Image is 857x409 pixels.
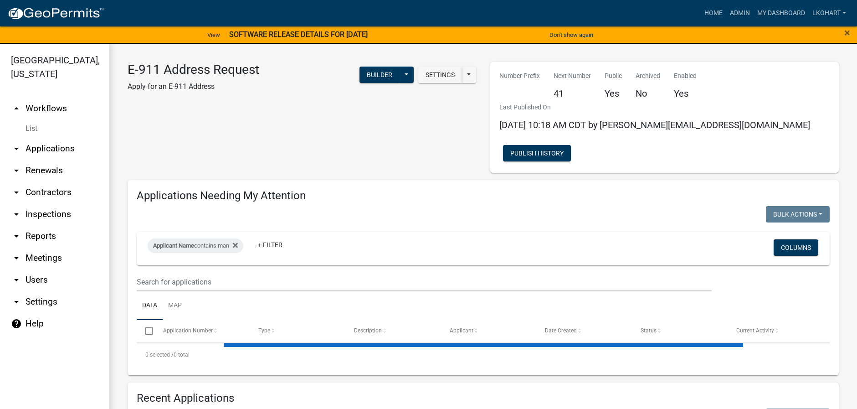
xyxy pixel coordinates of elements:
h4: Recent Applications [137,392,830,405]
span: Applicant [450,327,473,334]
input: Search for applications [137,273,712,291]
a: Map [163,291,187,321]
i: arrow_drop_up [11,103,22,114]
button: Columns [774,239,818,256]
h3: E-911 Address Request [128,62,259,78]
p: Last Published On [499,103,810,112]
datatable-header-cell: Current Activity [727,320,823,342]
h5: Yes [674,88,697,99]
i: arrow_drop_down [11,143,22,154]
p: Enabled [674,71,697,81]
i: arrow_drop_down [11,231,22,242]
span: Current Activity [736,327,774,334]
span: 0 selected / [145,352,174,358]
i: arrow_drop_down [11,253,22,264]
span: Type [258,327,270,334]
button: Close [844,27,850,38]
button: Builder [359,67,400,83]
button: Bulk Actions [766,206,830,223]
div: contains man [148,238,243,253]
h5: 41 [554,88,591,99]
strong: SOFTWARE RELEASE DETAILS FOR [DATE] [229,30,368,39]
p: Archived [636,71,660,81]
a: + Filter [251,237,290,253]
i: help [11,318,22,329]
span: Application Number [163,327,213,334]
button: Don't show again [546,27,597,42]
datatable-header-cell: Select [137,320,154,342]
i: arrow_drop_down [11,274,22,285]
span: Applicant Name [153,242,194,249]
p: Next Number [554,71,591,81]
p: Public [605,71,622,81]
span: Status [641,327,657,334]
span: × [844,26,850,39]
h5: No [636,88,660,99]
span: [DATE] 10:18 AM CDT by [PERSON_NAME][EMAIL_ADDRESS][DOMAIN_NAME] [499,119,810,130]
a: lkohart [809,5,850,22]
datatable-header-cell: Type [250,320,345,342]
i: arrow_drop_down [11,296,22,307]
a: Admin [726,5,754,22]
div: 0 total [137,343,830,366]
a: View [204,27,224,42]
p: Apply for an E-911 Address [128,81,259,92]
i: arrow_drop_down [11,209,22,220]
a: Data [137,291,163,321]
a: Home [701,5,726,22]
i: arrow_drop_down [11,165,22,176]
h5: Yes [605,88,622,99]
datatable-header-cell: Date Created [536,320,632,342]
button: Publish History [503,145,571,161]
button: Settings [418,67,462,83]
datatable-header-cell: Description [345,320,441,342]
span: Date Created [545,327,577,334]
wm-modal-confirm: Workflow Publish History [503,150,571,157]
h4: Applications Needing My Attention [137,189,830,202]
datatable-header-cell: Applicant [441,320,536,342]
a: My Dashboard [754,5,809,22]
datatable-header-cell: Application Number [154,320,250,342]
p: Number Prefix [499,71,540,81]
span: Description [354,327,382,334]
i: arrow_drop_down [11,187,22,198]
datatable-header-cell: Status [632,320,728,342]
